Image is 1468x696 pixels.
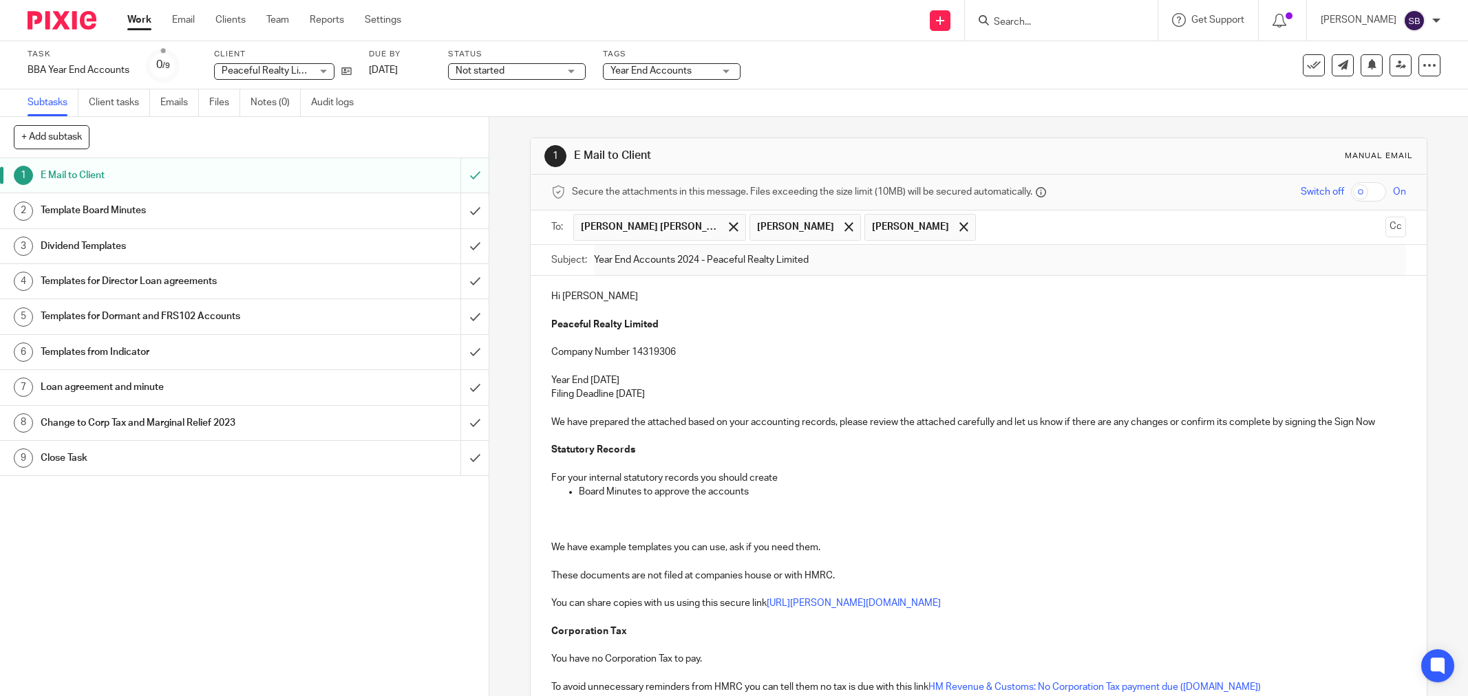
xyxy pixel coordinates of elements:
div: 8 [14,413,33,433]
a: HM Revenue & Customs: No Corporation Tax payment due ([DOMAIN_NAME]) [928,682,1261,692]
label: Subject: [551,253,587,267]
p: These documents are not filed at companies house or with HMRC. [551,569,1406,583]
a: Audit logs [311,89,364,116]
p: Year End [DATE] [551,373,1406,387]
label: Task [28,49,129,60]
label: Client [214,49,352,60]
input: Search [992,17,1116,29]
span: [PERSON_NAME] [757,220,834,234]
span: Get Support [1191,15,1244,25]
span: Not started [456,66,504,76]
a: Clients [215,13,246,27]
a: Subtasks [28,89,78,116]
a: Reports [310,13,344,27]
h1: Templates for Director Loan agreements [41,271,312,292]
img: svg%3E [1403,10,1425,32]
a: Work [127,13,151,27]
div: BBA Year End Accounts [28,63,129,77]
span: Secure the attachments in this message. Files exceeding the size limit (10MB) will be secured aut... [572,185,1032,199]
img: Pixie [28,11,96,30]
span: [PERSON_NAME] [PERSON_NAME] [581,220,719,234]
div: 0 [156,57,170,73]
small: /9 [162,62,170,69]
strong: Statutory Records [551,445,635,455]
span: Peaceful Realty Limited [222,66,323,76]
div: 5 [14,307,33,327]
div: 2 [14,202,33,221]
span: [PERSON_NAME] [872,220,949,234]
p: Board Minutes to approve the accounts [579,485,1406,499]
h1: Dividend Templates [41,236,312,257]
label: To: [551,220,566,234]
span: [DATE] [369,65,398,75]
p: [PERSON_NAME] [1321,13,1396,27]
label: Due by [369,49,431,60]
p: To avoid unnecessary reminders from HMRC you can tell them no tax is due with this link [551,680,1406,694]
span: Year End Accounts [610,66,692,76]
h1: Loan agreement and minute [41,377,312,398]
strong: Peaceful Realty Limited [551,320,659,329]
p: We have example templates you can use, ask if you need them. [551,541,1406,554]
p: You have no Corporation Tax to pay. [551,652,1406,666]
label: Tags [603,49,741,60]
p: Company Number 14319306 [551,345,1406,359]
h1: E Mail to Client [574,149,1008,163]
p: We have prepared the attached based on your accounting records, please review the attached carefu... [551,415,1406,429]
p: You can share copies with us using this secure link [551,596,1406,610]
div: 9 [14,448,33,468]
span: Switch off [1301,185,1344,199]
h1: Templates for Dormant and FRS102 Accounts [41,306,312,327]
div: Manual email [1345,151,1413,162]
strong: Corporation Tax [551,627,627,636]
span: On [1393,185,1406,199]
div: 1 [14,166,33,185]
div: 1 [544,145,566,167]
a: Notes (0) [251,89,301,116]
p: Filing Deadline [DATE] [551,387,1406,401]
div: 6 [14,342,33,362]
a: Settings [365,13,401,27]
a: Emails [160,89,199,116]
div: 7 [14,378,33,397]
h1: Change to Corp Tax and Marginal Relief 2023 [41,413,312,433]
h1: Templates from Indicator [41,342,312,362]
a: Client tasks [89,89,150,116]
p: Hi [PERSON_NAME] [551,290,1406,303]
a: [URL][PERSON_NAME][DOMAIN_NAME] [767,598,941,608]
button: + Add subtask [14,125,89,149]
h1: E Mail to Client [41,165,312,186]
h1: Template Board Minutes [41,200,312,221]
div: 3 [14,237,33,256]
label: Status [448,49,586,60]
p: For your internal statutory records you should create [551,471,1406,485]
div: 4 [14,272,33,291]
a: Email [172,13,195,27]
h1: Close Task [41,448,312,468]
button: Cc [1385,217,1406,237]
a: Team [266,13,289,27]
a: Files [209,89,240,116]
